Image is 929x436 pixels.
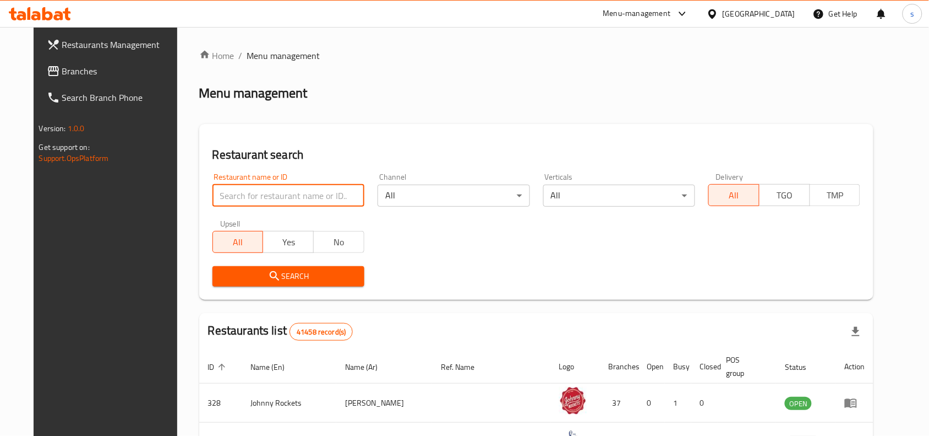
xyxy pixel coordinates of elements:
[290,327,352,337] span: 41458 record(s)
[336,384,432,423] td: [PERSON_NAME]
[543,185,695,207] div: All
[217,234,259,250] span: All
[665,350,691,384] th: Busy
[220,220,241,228] label: Upsell
[785,397,812,410] span: OPEN
[441,360,489,374] span: Ref. Name
[62,38,180,51] span: Restaurants Management
[844,396,865,410] div: Menu
[550,350,600,384] th: Logo
[785,397,812,410] div: OPEN
[38,58,189,84] a: Branches
[62,64,180,78] span: Branches
[251,360,299,374] span: Name (En)
[345,360,392,374] span: Name (Ar)
[713,187,755,203] span: All
[289,323,353,341] div: Total records count
[810,184,861,206] button: TMP
[39,121,66,136] span: Version:
[267,234,309,250] span: Yes
[263,231,314,253] button: Yes
[38,31,189,58] a: Restaurants Management
[759,184,810,206] button: TGO
[910,8,914,20] span: s
[691,384,718,423] td: 0
[559,387,587,415] img: Johnny Rockets
[242,384,337,423] td: Johnny Rockets
[815,187,856,203] span: TMP
[318,234,360,250] span: No
[638,384,665,423] td: 0
[199,49,234,62] a: Home
[239,49,243,62] li: /
[212,147,861,163] h2: Restaurant search
[221,270,356,283] span: Search
[39,140,90,154] span: Get support on:
[764,187,806,203] span: TGO
[378,185,529,207] div: All
[313,231,364,253] button: No
[199,84,308,102] h2: Menu management
[212,266,364,287] button: Search
[638,350,665,384] th: Open
[208,322,353,341] h2: Restaurants list
[208,360,229,374] span: ID
[199,49,874,62] nav: breadcrumb
[600,384,638,423] td: 37
[843,319,869,345] div: Export file
[723,8,795,20] div: [GEOGRAPHIC_DATA]
[603,7,671,20] div: Menu-management
[726,353,763,380] span: POS group
[38,84,189,111] a: Search Branch Phone
[199,384,242,423] td: 328
[68,121,85,136] span: 1.0.0
[785,360,821,374] span: Status
[835,350,873,384] th: Action
[212,185,364,207] input: Search for restaurant name or ID..
[716,173,744,181] label: Delivery
[212,231,264,253] button: All
[62,91,180,104] span: Search Branch Phone
[39,151,109,165] a: Support.OpsPlatform
[247,49,320,62] span: Menu management
[600,350,638,384] th: Branches
[691,350,718,384] th: Closed
[665,384,691,423] td: 1
[708,184,759,206] button: All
